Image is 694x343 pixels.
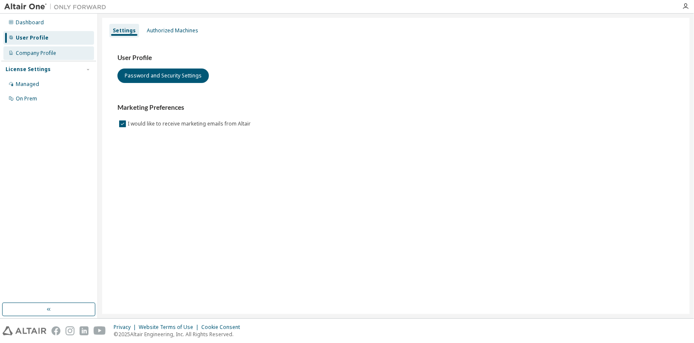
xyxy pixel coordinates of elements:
img: youtube.svg [94,326,106,335]
h3: User Profile [117,54,674,62]
div: Privacy [114,324,139,331]
h3: Marketing Preferences [117,103,674,112]
img: instagram.svg [66,326,74,335]
div: Cookie Consent [201,324,245,331]
div: Managed [16,81,39,88]
img: linkedin.svg [80,326,89,335]
p: © 2025 Altair Engineering, Inc. All Rights Reserved. [114,331,245,338]
label: I would like to receive marketing emails from Altair [128,119,252,129]
div: Website Terms of Use [139,324,201,331]
img: Altair One [4,3,111,11]
button: Password and Security Settings [117,69,209,83]
div: Dashboard [16,19,44,26]
div: On Prem [16,95,37,102]
img: altair_logo.svg [3,326,46,335]
div: Settings [113,27,136,34]
div: Company Profile [16,50,56,57]
div: Authorized Machines [147,27,198,34]
img: facebook.svg [51,326,60,335]
div: User Profile [16,34,49,41]
div: License Settings [6,66,51,73]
